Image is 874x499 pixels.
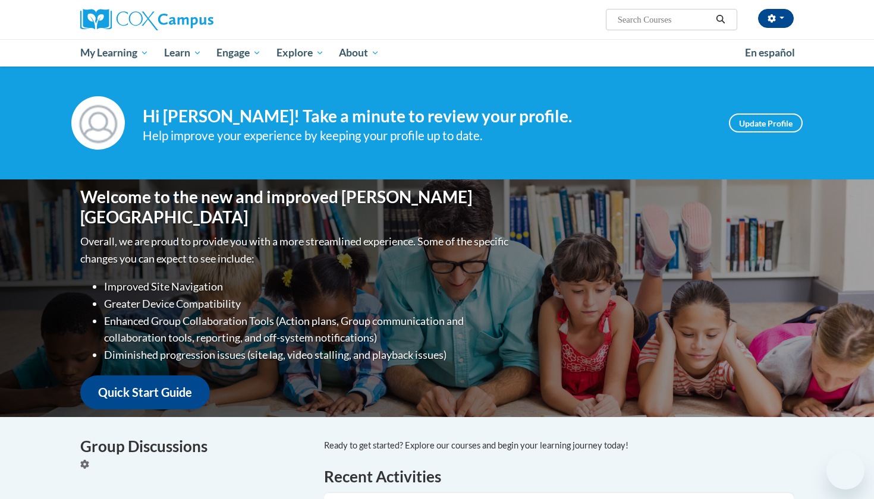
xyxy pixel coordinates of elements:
a: Quick Start Guide [80,375,210,409]
a: My Learning [73,39,156,67]
span: En español [745,46,795,59]
span: Learn [164,46,202,60]
span: About [339,46,379,60]
li: Improved Site Navigation [104,278,511,295]
span: Explore [276,46,324,60]
li: Enhanced Group Collaboration Tools (Action plans, Group communication and collaboration tools, re... [104,312,511,347]
li: Diminished progression issues (site lag, video stalling, and playback issues) [104,346,511,364]
button: Account Settings [758,9,794,28]
a: Update Profile [729,113,803,132]
div: Main menu [62,39,812,67]
button: Search [712,12,730,27]
div: Help improve your experience by keeping your profile up to date. [143,126,711,146]
h1: Recent Activities [324,466,794,487]
h4: Hi [PERSON_NAME]! Take a minute to review your profile. [143,106,711,127]
span: Engage [216,46,261,60]
a: About [332,39,388,67]
input: Search Courses [617,12,712,27]
img: Profile Image [71,96,125,150]
a: En español [737,40,803,65]
iframe: Button to launch messaging window [826,451,864,489]
a: Cox Campus [80,9,306,30]
a: Learn [156,39,209,67]
li: Greater Device Compatibility [104,295,511,312]
a: Explore [269,39,332,67]
span: My Learning [80,46,149,60]
a: Engage [209,39,269,67]
h4: Group Discussions [80,435,306,458]
img: Cox Campus [80,9,213,30]
h1: Welcome to the new and improved [PERSON_NAME][GEOGRAPHIC_DATA] [80,187,511,227]
p: Overall, we are proud to provide you with a more streamlined experience. Some of the specific cha... [80,233,511,267]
